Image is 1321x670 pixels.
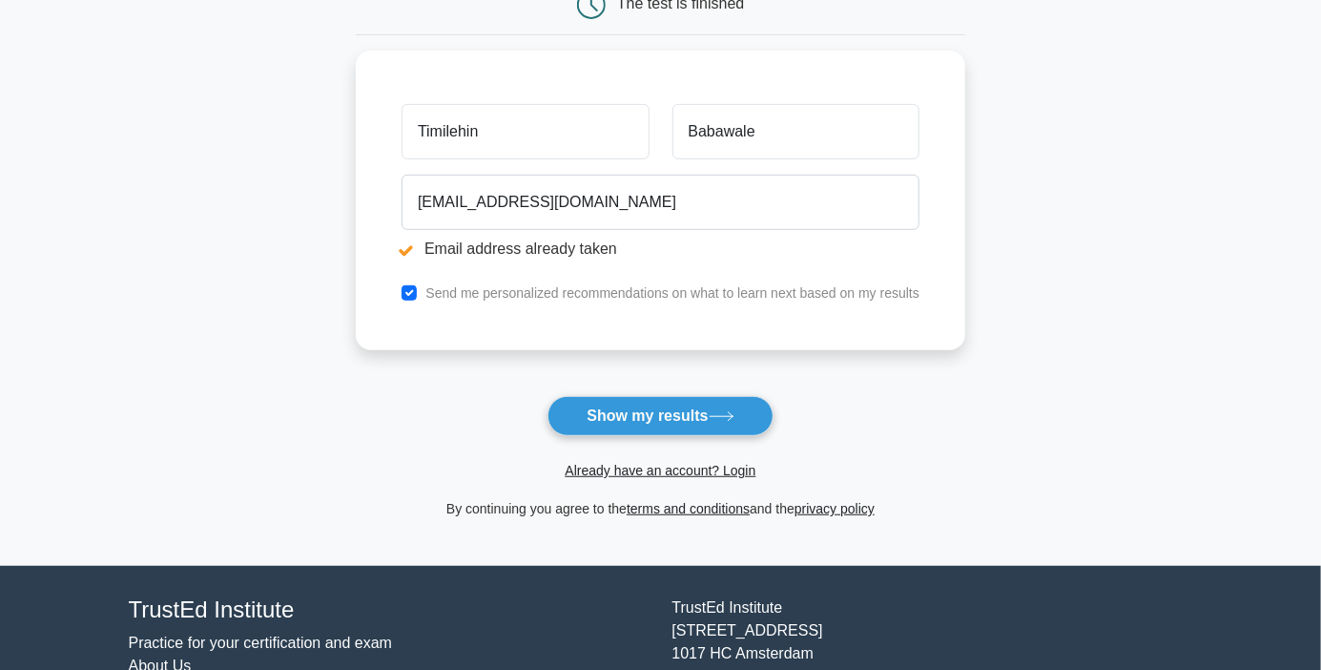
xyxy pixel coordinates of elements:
div: By continuing you agree to the and the [344,497,977,520]
a: Already have an account? Login [565,463,755,478]
a: terms and conditions [627,501,750,516]
a: Practice for your certification and exam [129,635,393,651]
input: Email [402,175,919,230]
a: privacy policy [795,501,875,516]
label: Send me personalized recommendations on what to learn next based on my results [425,285,919,301]
button: Show my results [547,396,773,436]
h4: TrustEd Institute [129,597,650,624]
input: First name [402,104,649,159]
li: Email address already taken [402,238,919,261]
input: Last name [672,104,919,159]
